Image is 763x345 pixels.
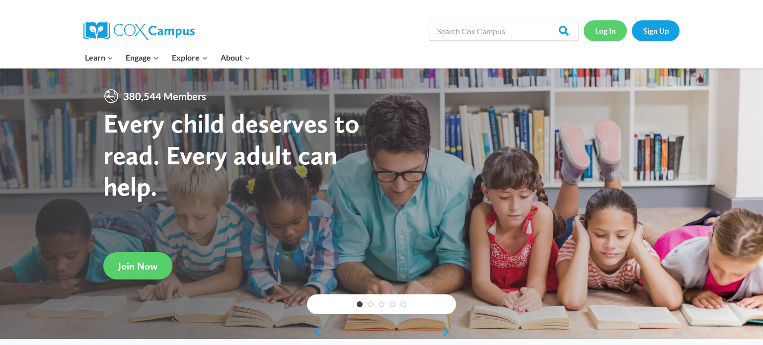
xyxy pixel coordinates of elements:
button: Child menu of About [214,47,257,68]
button: Child menu of Engage [120,47,166,68]
span: Join Now [118,260,157,272]
a: 3 [379,301,384,307]
nav: Secondary Navigation [584,20,680,41]
a: previous [307,326,322,338]
div: content slider buttons [307,322,456,342]
nav: Primary Navigation [78,47,256,68]
a: 2 [368,301,374,307]
a: 4 [389,301,395,307]
a: 5 [400,301,406,307]
a: Join Now [103,252,172,279]
span: 380,544 Members [119,88,210,104]
a: 1 [357,301,363,307]
strong: Every child deserves to read. Every adult can help. [103,107,360,202]
button: Child menu of Learn [78,47,120,68]
a: Log In [584,20,627,41]
a: next [441,326,456,338]
img: Cox Campus [83,22,195,40]
button: Child menu of Explore [165,47,214,68]
input: Search Cox Campus [430,21,579,41]
a: Sign Up [632,20,680,41]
